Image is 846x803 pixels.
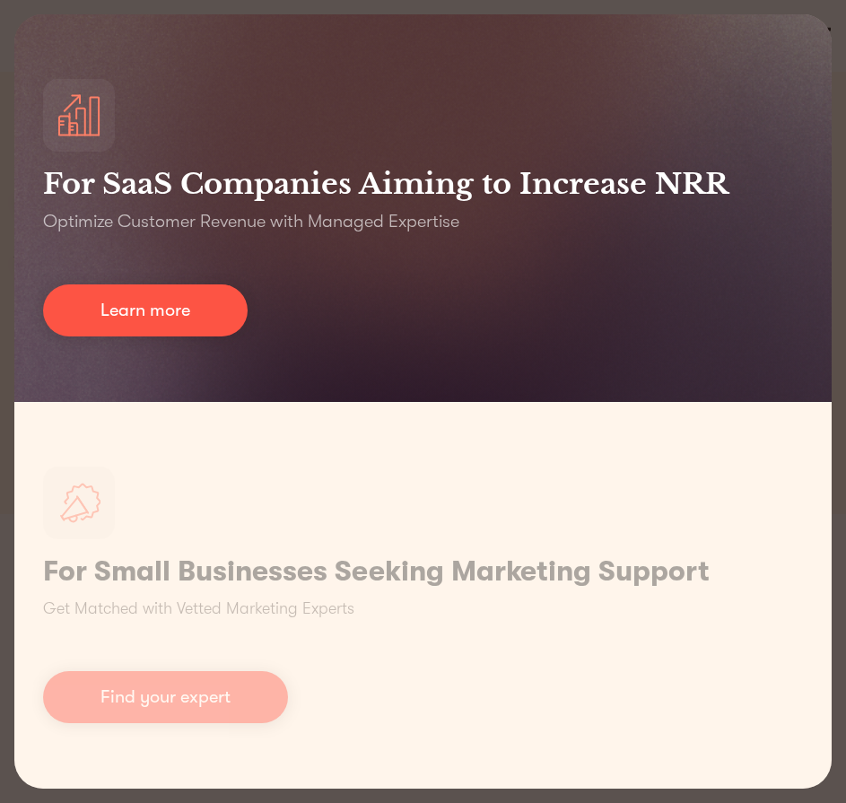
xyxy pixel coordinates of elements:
[43,597,354,621] p: Get Matched with Vetted Marketing Experts
[43,671,288,723] a: Find your expert
[43,284,248,336] a: Learn more
[43,166,728,202] h3: For SaaS Companies Aiming to Increase NRR
[43,554,710,589] h1: For Small Businesses Seeking Marketing Support
[43,209,459,234] p: Optimize Customer Revenue with Managed Expertise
